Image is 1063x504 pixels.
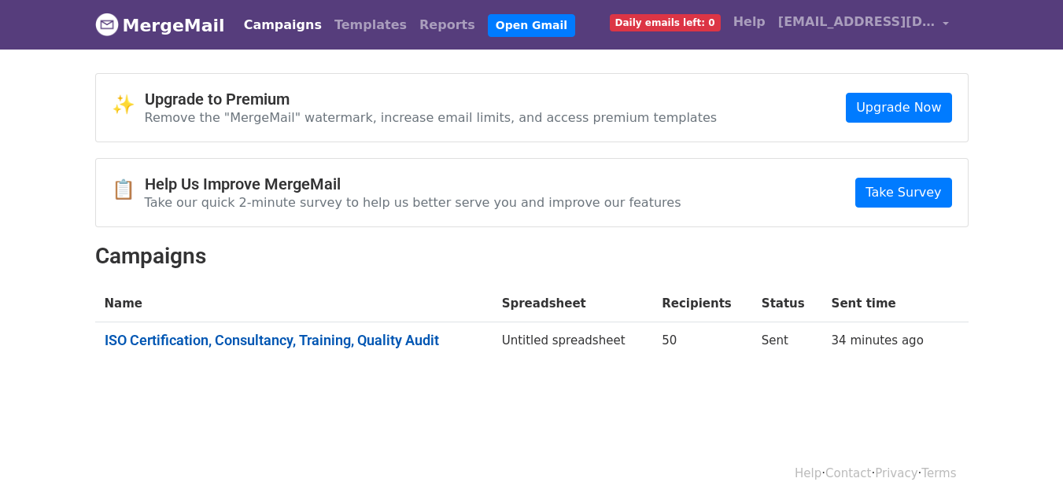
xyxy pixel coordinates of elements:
th: Name [95,285,493,322]
a: Take Survey [855,178,951,208]
a: Privacy [875,466,917,480]
p: Remove the "MergeMail" watermark, increase email limits, and access premium templates [145,109,718,126]
th: Recipients [652,285,752,322]
h4: Help Us Improve MergeMail [145,175,681,193]
a: Campaigns [238,9,328,41]
a: Templates [328,9,413,41]
span: Daily emails left: 0 [610,14,721,31]
a: MergeMail [95,9,225,42]
a: Terms [921,466,956,480]
h2: Campaigns [95,243,969,270]
img: MergeMail logo [95,13,119,36]
a: Help [727,6,772,38]
td: Sent [752,322,822,365]
a: Daily emails left: 0 [603,6,727,38]
a: ISO Certification, Consultancy, Training, Quality Audit [105,332,483,349]
h4: Upgrade to Premium [145,90,718,109]
th: Spreadsheet [493,285,653,322]
a: Upgrade Now [846,93,951,123]
th: Status [752,285,822,322]
td: Untitled spreadsheet [493,322,653,365]
iframe: Chat Widget [984,429,1063,504]
a: Open Gmail [488,14,575,37]
td: 50 [652,322,752,365]
a: Reports [413,9,482,41]
p: Take our quick 2-minute survey to help us better serve you and improve our features [145,194,681,211]
span: [EMAIL_ADDRESS][DOMAIN_NAME] [778,13,936,31]
a: Help [795,466,821,480]
a: [EMAIL_ADDRESS][DOMAIN_NAME] [772,6,956,43]
span: ✨ [112,94,145,116]
th: Sent time [822,285,947,322]
a: 34 minutes ago [832,333,924,348]
a: Contact [825,466,871,480]
span: 📋 [112,178,145,201]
